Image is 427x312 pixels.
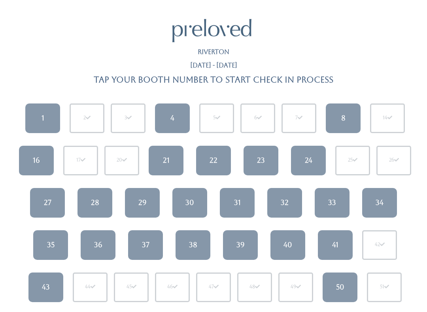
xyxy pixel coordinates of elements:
a: 34 [362,188,397,218]
div: 25 [348,157,357,164]
a: 41 [318,230,353,260]
div: 7 [295,115,302,122]
div: 39 [236,240,245,250]
a: 43 [28,273,63,302]
div: 49 [291,284,301,291]
div: 44 [85,284,95,291]
a: 39 [223,230,258,260]
div: 26 [389,157,399,164]
div: 28 [91,197,99,208]
div: 50 [336,282,344,292]
h5: Riverton [198,49,229,56]
a: 36 [81,230,115,260]
div: 33 [328,197,336,208]
a: 35 [33,230,68,260]
div: 2 [83,115,91,122]
div: 8 [341,113,346,123]
div: 35 [47,240,55,250]
a: 29 [125,188,160,218]
div: 31 [234,197,241,208]
div: 6 [254,115,262,122]
div: 17 [76,157,85,164]
a: 33 [315,188,350,218]
div: 46 [167,284,178,291]
div: 21 [163,155,170,165]
a: 22 [196,146,231,175]
a: 31 [220,188,255,218]
div: 51 [380,284,389,291]
div: 30 [185,197,194,208]
div: 42 [375,241,385,248]
a: 30 [172,188,207,218]
div: 27 [44,197,51,208]
h4: Tap your booth number to start check in process [94,75,333,84]
div: 48 [249,284,260,291]
div: 37 [142,240,149,250]
div: 40 [283,240,292,250]
img: preloved logo [172,19,251,42]
div: 34 [376,197,384,208]
a: 4 [155,103,190,133]
a: 16 [19,146,54,175]
div: 23 [257,155,265,165]
div: 36 [94,240,102,250]
div: 41 [332,240,338,250]
div: 1 [42,113,44,123]
div: 32 [281,197,289,208]
a: 21 [149,146,183,175]
a: 28 [77,188,112,218]
a: 8 [326,103,361,133]
div: 16 [33,155,40,165]
a: 38 [176,230,210,260]
a: 50 [323,273,357,302]
div: 14 [383,115,392,122]
div: 22 [210,155,217,165]
a: 23 [244,146,278,175]
div: 29 [138,197,147,208]
div: 47 [209,284,219,291]
h5: [DATE] - [DATE] [190,62,237,69]
div: 20 [117,157,127,164]
div: 5 [213,115,220,122]
div: 3 [125,115,132,122]
a: 24 [291,146,326,175]
a: 32 [267,188,302,218]
div: 4 [170,113,174,123]
div: 43 [42,282,50,292]
a: 37 [128,230,163,260]
div: 45 [127,284,136,291]
a: 1 [25,103,60,133]
div: 38 [189,240,197,250]
div: 24 [305,155,312,165]
a: 27 [30,188,65,218]
a: 40 [270,230,305,260]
